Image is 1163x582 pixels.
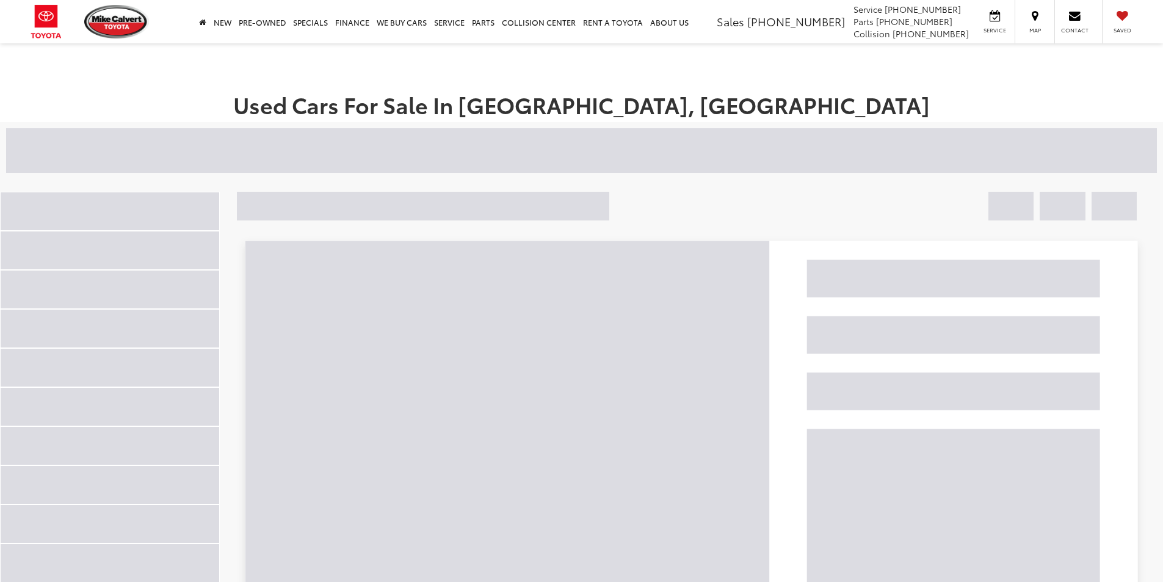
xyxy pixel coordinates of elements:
[1109,26,1136,34] span: Saved
[853,3,882,15] span: Service
[747,13,845,29] span: [PHONE_NUMBER]
[893,27,969,40] span: [PHONE_NUMBER]
[717,13,744,29] span: Sales
[853,15,874,27] span: Parts
[853,27,890,40] span: Collision
[876,15,952,27] span: [PHONE_NUMBER]
[1061,26,1089,34] span: Contact
[1021,26,1048,34] span: Map
[981,26,1009,34] span: Service
[885,3,961,15] span: [PHONE_NUMBER]
[84,5,149,38] img: Mike Calvert Toyota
